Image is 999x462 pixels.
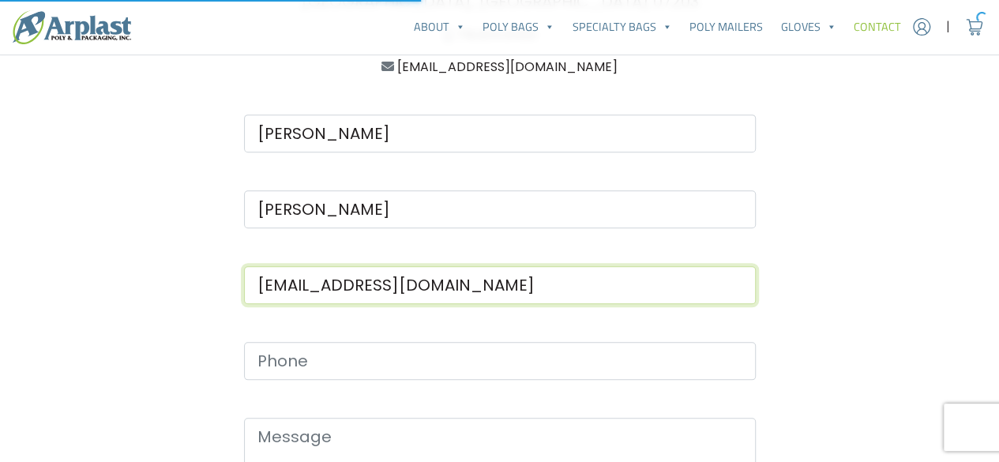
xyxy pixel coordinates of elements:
[397,58,618,76] a: [EMAIL_ADDRESS][DOMAIN_NAME]
[13,10,131,44] img: logo
[681,11,772,43] a: Poly Mailers
[244,190,756,228] input: Last Name
[244,266,756,304] input: Email
[244,342,756,380] input: Phone
[244,115,756,152] input: First Name
[772,11,844,43] a: Gloves
[946,17,950,36] span: |
[845,11,910,43] a: Contact
[405,11,474,43] a: About
[564,11,681,43] a: Specialty Bags
[474,11,563,43] a: Poly Bags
